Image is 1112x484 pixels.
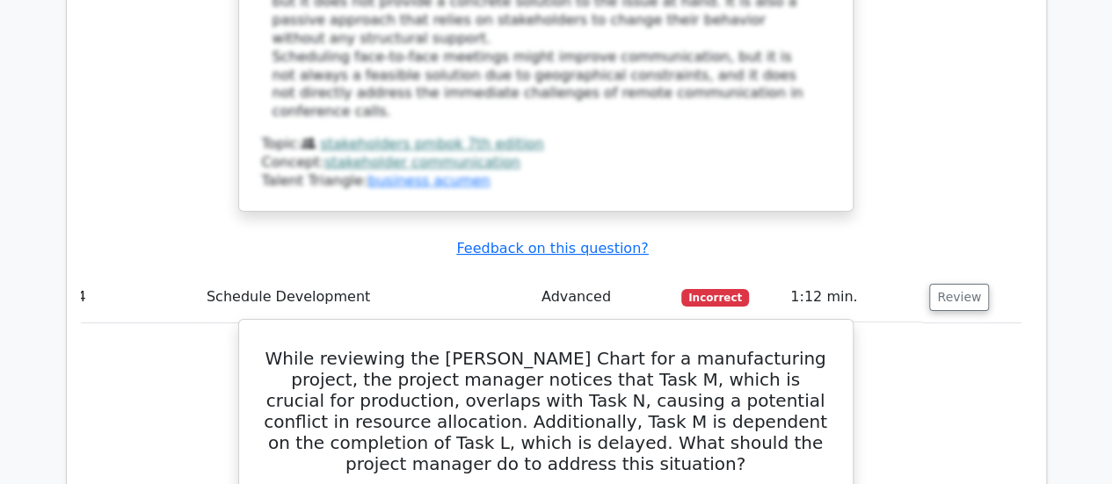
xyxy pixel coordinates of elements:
[783,272,922,322] td: 1:12 min.
[534,272,674,322] td: Advanced
[681,289,749,307] span: Incorrect
[320,135,543,152] a: stakeholders pmbok 7th edition
[260,348,832,474] h5: While reviewing the [PERSON_NAME] Chart for a manufacturing project, the project manager notices ...
[70,272,200,322] td: 4
[262,135,830,190] div: Talent Triangle:
[324,154,520,170] a: stakeholder communication
[262,135,830,154] div: Topic:
[456,240,648,256] a: Feedback on this question?
[929,284,989,311] button: Review
[367,172,490,189] a: business acumen
[200,272,534,322] td: Schedule Development
[262,154,830,172] div: Concept:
